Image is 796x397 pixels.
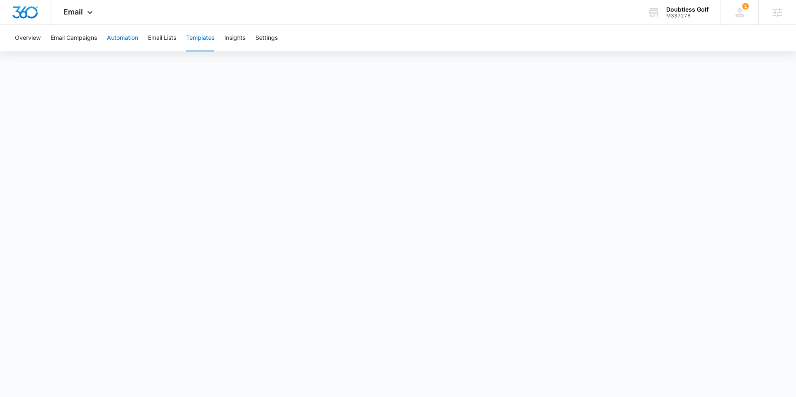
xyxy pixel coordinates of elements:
button: Email Campaigns [51,25,97,51]
button: Automation [107,25,138,51]
button: Settings [255,25,278,51]
button: Overview [15,25,41,51]
button: Templates [186,25,214,51]
button: Email Lists [148,25,176,51]
span: 1 [742,3,749,10]
div: account id [666,13,709,19]
button: Insights [224,25,245,51]
div: account name [666,6,709,13]
div: notifications count [742,3,749,10]
span: Email [63,7,83,16]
